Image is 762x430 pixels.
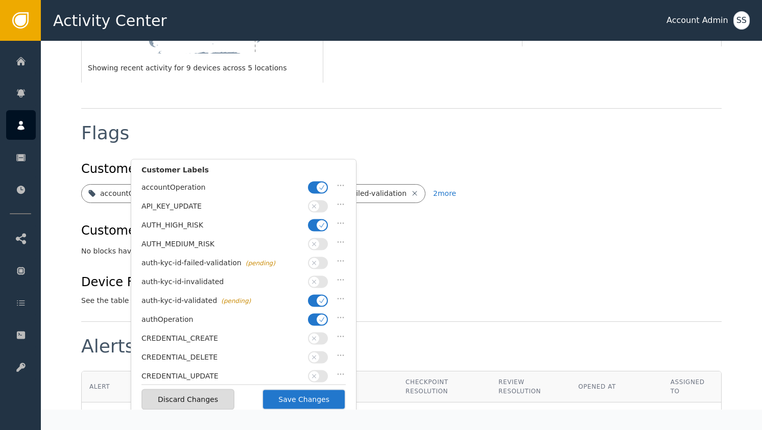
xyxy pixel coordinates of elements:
span: Activity Center [53,9,167,32]
div: Showing recent activity for 9 devices across 5 locations [88,63,317,73]
button: Label this customer [209,158,326,180]
div: accountOperation [141,182,303,193]
div: accountOperation [100,188,164,199]
div: auth-kyc-id-failed-validation [141,258,303,268]
div: auth-kyc-id-validated [141,295,303,306]
button: SS [733,11,750,30]
span: (pending) [246,260,275,267]
div: auth-kyc-id-failed-validation [306,188,407,199]
button: 2more [433,184,456,203]
div: Customer Labels (5) [81,160,201,178]
div: CREDENTIAL_CREATE [141,333,303,344]
th: Alert [82,371,176,402]
th: Review Resolution [491,371,570,402]
div: CREDENTIAL_UPDATE [141,371,303,382]
th: Assigned To [663,371,721,402]
div: No blocks have been applied to this customer [81,246,722,257]
div: authOperation [141,314,303,325]
div: Customer Labels [141,165,346,181]
div: API_KEY_UPDATE [141,201,303,212]
div: AUTH_MEDIUM_RISK [141,239,303,249]
button: Save Changes [262,389,346,410]
th: Checkpoint Resolution [398,371,491,402]
th: Opened At [570,371,662,402]
div: See the table below for details on device flags associated with this customer [81,295,356,306]
div: AUTH_HIGH_RISK [141,220,303,231]
button: Discard Changes [141,389,234,410]
div: Customer Blocks (0) [81,221,202,240]
div: auth-kyc-id-invalidated [141,276,303,287]
div: Device Flags (11) [81,273,356,291]
div: CREDENTIAL_DELETE [141,352,303,363]
span: (pending) [221,297,251,305]
div: Flags [81,124,129,142]
div: Alerts (3) [81,337,166,356]
div: Account Admin [666,14,728,27]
